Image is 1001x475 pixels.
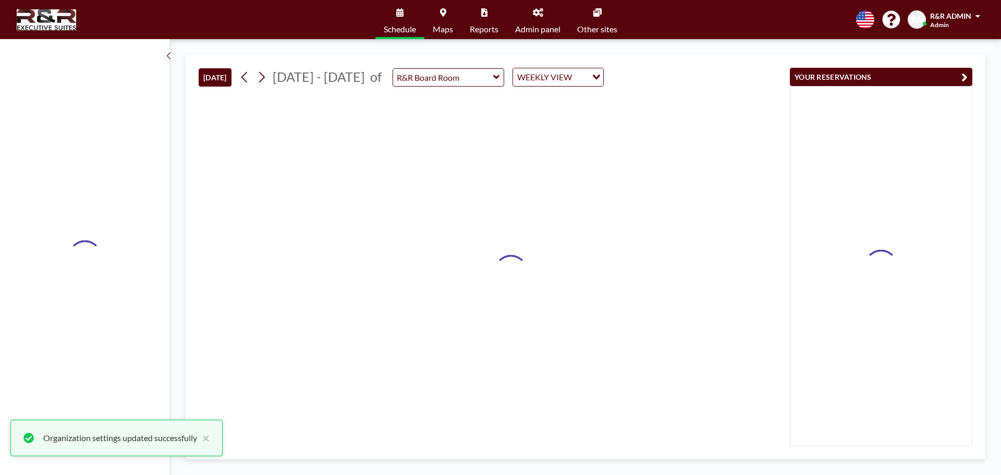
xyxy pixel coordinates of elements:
span: Other sites [577,25,617,33]
span: Schedule [384,25,416,33]
span: of [370,69,382,85]
button: close [197,432,210,444]
input: R&R Board Room [393,69,493,86]
img: organization-logo [17,9,76,30]
div: Search for option [513,68,603,86]
span: Admin panel [515,25,560,33]
div: Organization settings updated successfully [43,432,197,444]
input: Search for option [575,70,586,84]
span: RA [912,15,922,25]
button: [DATE] [199,68,231,87]
button: YOUR RESERVATIONS [790,68,972,86]
span: R&R ADMIN [930,11,971,20]
span: Admin [930,21,949,29]
span: Reports [470,25,498,33]
span: WEEKLY VIEW [515,70,574,84]
span: [DATE] - [DATE] [273,69,365,84]
span: Maps [433,25,453,33]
